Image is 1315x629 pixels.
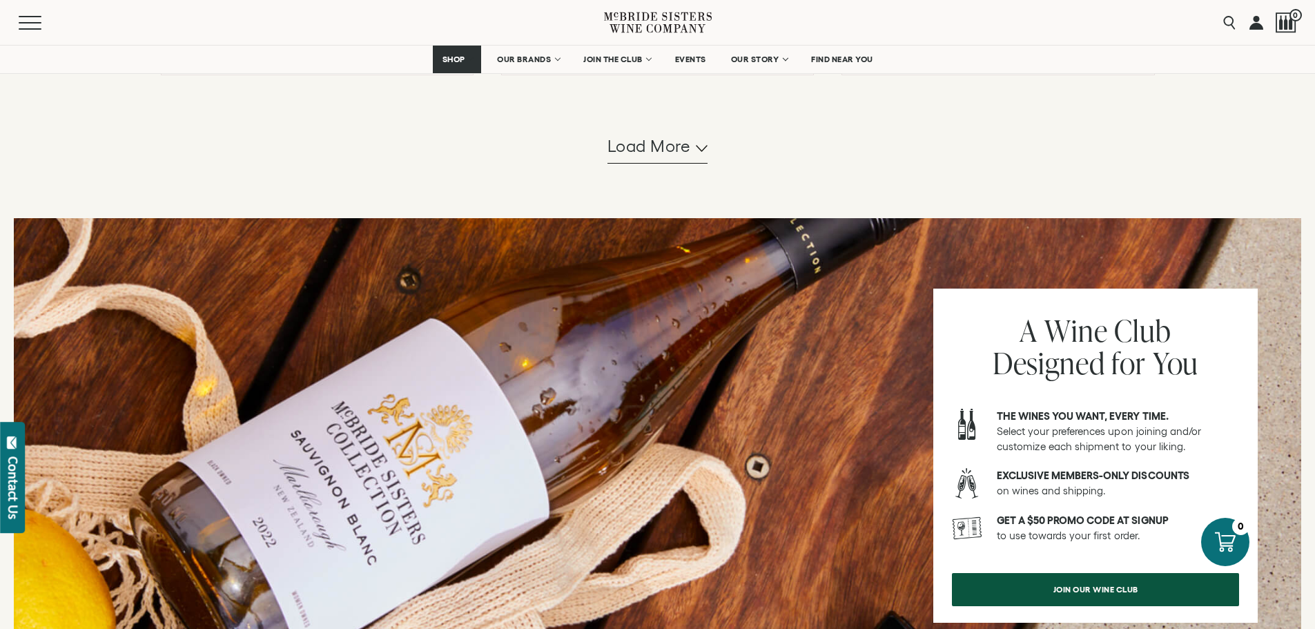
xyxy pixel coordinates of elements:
div: Contact Us [6,456,20,519]
a: OUR BRANDS [488,46,567,73]
button: Load more [607,130,708,164]
a: join our wine club [952,573,1239,606]
a: EVENTS [666,46,715,73]
button: Mobile Menu Trigger [19,16,68,30]
div: 0 [1232,518,1249,535]
a: JOIN THE CLUB [574,46,659,73]
span: 0 [1289,9,1302,21]
span: Load more [607,135,691,158]
a: SHOP [433,46,481,73]
span: EVENTS [675,55,706,64]
a: OUR STORY [722,46,796,73]
span: OUR STORY [731,55,779,64]
span: Wine [1044,310,1107,351]
span: SHOP [442,55,465,64]
span: You [1153,342,1199,383]
p: to use towards your first order. [997,513,1239,543]
span: for [1111,342,1146,383]
p: on wines and shipping. [997,468,1239,499]
strong: Get a $50 promo code at signup [997,514,1169,526]
span: Club [1114,310,1171,351]
a: FIND NEAR YOU [802,46,882,73]
strong: Exclusive members-only discounts [997,470,1189,481]
span: JOIN THE CLUB [583,55,643,64]
span: join our wine club [1029,576,1162,603]
span: FIND NEAR YOU [811,55,873,64]
p: Select your preferences upon joining and/or customize each shipment to your liking. [997,409,1239,454]
span: Designed [993,342,1105,383]
strong: The wines you want, every time. [997,410,1169,422]
span: OUR BRANDS [497,55,551,64]
span: A [1020,310,1038,351]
